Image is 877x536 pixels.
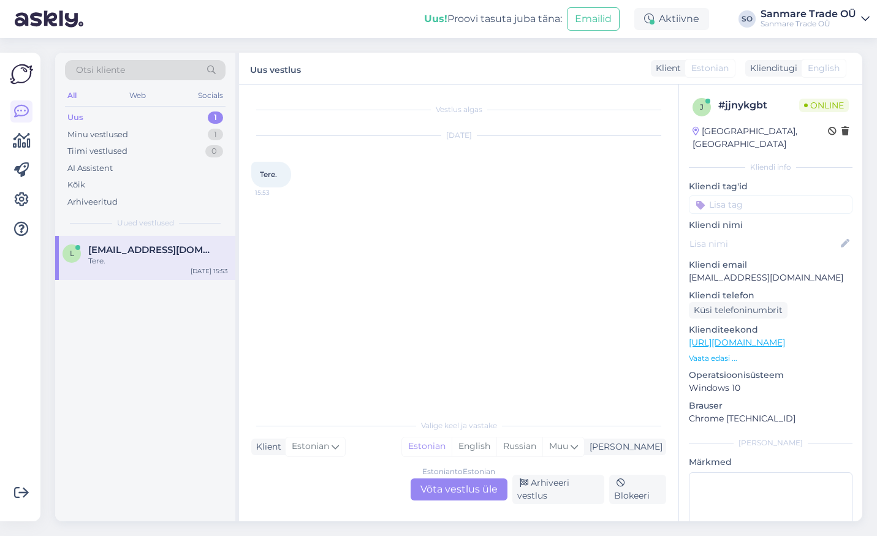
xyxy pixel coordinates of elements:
[205,145,223,157] div: 0
[567,7,620,31] button: Emailid
[67,145,127,157] div: Tiimi vestlused
[634,8,709,30] div: Aktiivne
[251,440,281,453] div: Klient
[424,13,447,25] b: Uus!
[689,180,852,193] p: Kliendi tag'id
[549,440,568,451] span: Muu
[718,98,799,113] div: # jjnykgbt
[689,382,852,394] p: Windows 10
[402,437,452,456] div: Estonian
[689,289,852,302] p: Kliendi telefon
[208,111,223,124] div: 1
[693,125,828,151] div: [GEOGRAPHIC_DATA], [GEOGRAPHIC_DATA]
[761,9,856,19] div: Sanmare Trade OÜ
[689,271,852,284] p: [EMAIL_ADDRESS][DOMAIN_NAME]
[76,64,125,77] span: Otsi kliente
[292,440,329,453] span: Estonian
[689,259,852,271] p: Kliendi email
[808,62,840,75] span: English
[260,170,277,179] span: Tere.
[689,237,838,251] input: Lisa nimi
[689,219,852,232] p: Kliendi nimi
[689,162,852,173] div: Kliendi info
[191,266,228,276] div: [DATE] 15:53
[691,62,729,75] span: Estonian
[250,60,301,77] label: Uus vestlus
[761,9,870,29] a: Sanmare Trade OÜSanmare Trade OÜ
[512,475,604,504] div: Arhiveeri vestlus
[251,130,666,141] div: [DATE]
[422,466,495,477] div: Estonian to Estonian
[585,440,662,453] div: [PERSON_NAME]
[67,196,118,208] div: Arhiveeritud
[424,12,562,26] div: Proovi tasuta juba täna:
[700,102,704,111] span: j
[689,353,852,364] p: Vaata edasi ...
[70,249,74,258] span: l
[67,129,128,141] div: Minu vestlused
[799,99,849,112] span: Online
[689,337,785,348] a: [URL][DOMAIN_NAME]
[689,323,852,336] p: Klienditeekond
[689,437,852,448] div: [PERSON_NAME]
[689,369,852,382] p: Operatsioonisüsteem
[251,420,666,431] div: Valige keel ja vastake
[127,88,148,104] div: Web
[67,179,85,191] div: Kõik
[208,129,223,141] div: 1
[411,478,507,500] div: Võta vestlus üle
[496,437,542,456] div: Russian
[689,399,852,412] p: Brauser
[196,88,226,104] div: Socials
[761,19,856,29] div: Sanmare Trade OÜ
[88,255,228,266] div: Tere.
[738,10,756,28] div: SO
[609,475,667,504] div: Blokeeri
[67,162,113,175] div: AI Assistent
[88,244,216,255] span: liiviasukyl@gmail.com
[452,437,496,456] div: English
[117,217,174,228] span: Uued vestlused
[689,302,788,319] div: Küsi telefoninumbrit
[651,62,681,75] div: Klient
[255,188,301,197] span: 15:53
[67,111,83,124] div: Uus
[251,104,666,115] div: Vestlus algas
[689,195,852,214] input: Lisa tag
[689,412,852,425] p: Chrome [TECHNICAL_ID]
[689,456,852,469] p: Märkmed
[65,88,79,104] div: All
[745,62,797,75] div: Klienditugi
[10,62,33,86] img: Askly Logo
